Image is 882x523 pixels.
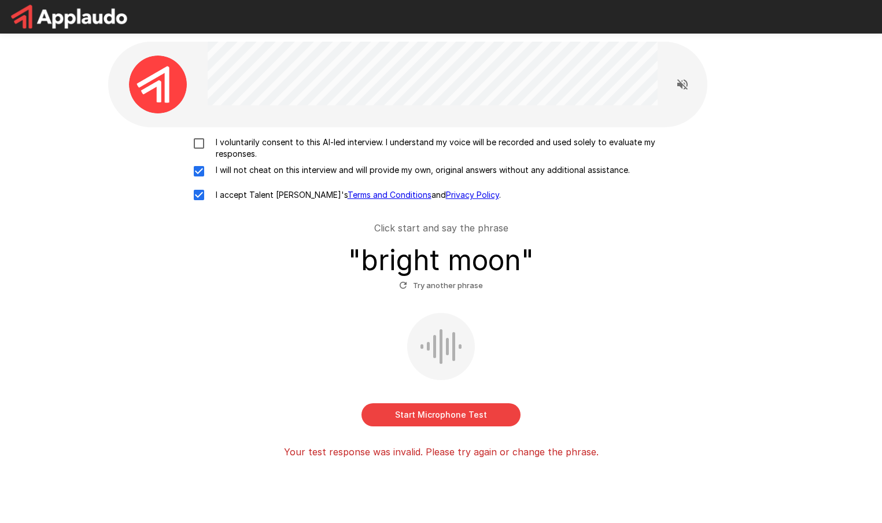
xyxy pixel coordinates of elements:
a: Privacy Policy [446,190,499,200]
p: Your test response was invalid. Please try again or change the phrase. [284,445,599,459]
p: I accept Talent [PERSON_NAME]'s and . [211,189,501,201]
button: Try another phrase [396,277,486,294]
button: Read questions aloud [671,73,694,96]
a: Terms and Conditions [348,190,431,200]
button: Start Microphone Test [361,403,521,426]
p: Click start and say the phrase [374,221,508,235]
p: I will not cheat on this interview and will provide my own, original answers without any addition... [211,164,630,176]
h3: " bright moon " [348,244,534,277]
img: applaudo_avatar.png [129,56,187,113]
p: I voluntarily consent to this AI-led interview. I understand my voice will be recorded and used s... [211,137,696,160]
